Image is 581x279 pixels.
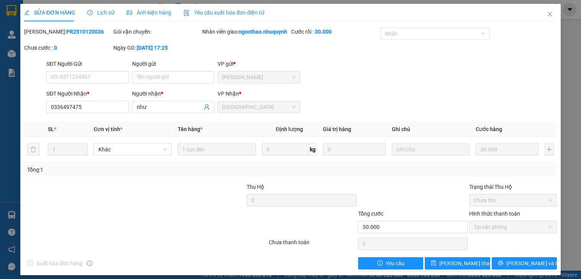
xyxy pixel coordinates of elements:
span: VP Nhận [218,91,239,97]
span: Ảnh kiện hàng [127,10,171,16]
span: Chưa thu [474,195,552,206]
button: save[PERSON_NAME] thay đổi [425,257,490,269]
div: [PERSON_NAME]: [24,28,111,36]
span: Phan Rang [222,71,295,83]
span: [PERSON_NAME] thay đổi [439,259,501,268]
button: delete [27,143,39,156]
div: Chưa cước : [24,44,111,52]
button: exclamation-circleYêu cầu [358,257,423,269]
span: Tổng cước [358,211,383,217]
span: clock-circle [87,10,93,15]
b: ngocthao.nhuquynh [239,29,287,35]
label: Hình thức thanh toán [469,211,520,217]
div: Cước rồi : [291,28,378,36]
input: Ghi Chú [392,143,470,156]
div: SĐT Người Gửi [46,60,129,68]
input: VD: Bàn, Ghế [178,143,255,156]
span: Thu Hộ [247,184,264,190]
span: close [547,11,553,17]
span: user-add [204,104,210,110]
div: Chưa thanh toán [268,238,357,251]
input: 0 [323,143,386,156]
span: Xuất hóa đơn hàng [33,259,85,268]
button: printer[PERSON_NAME] và In [492,257,557,269]
b: 30.000 [315,29,332,35]
div: Tổng: 1 [27,165,225,174]
span: Tại văn phòng [474,221,552,233]
div: Người nhận [132,89,214,98]
span: SL [48,126,54,132]
div: VP gửi [218,60,300,68]
span: Khác [98,144,167,155]
div: Ngày GD: [113,44,201,52]
span: SỬA ĐƠN HÀNG [24,10,75,16]
span: Yêu cầu xuất hóa đơn điện tử [183,10,264,16]
span: Đơn vị tính [94,126,123,132]
button: Close [539,4,561,25]
span: picture [127,10,132,15]
span: Cước hàng [476,126,502,132]
th: Ghi chú [389,122,473,137]
div: Gói vận chuyển: [113,28,201,36]
span: Yêu cầu [386,259,404,268]
span: Định lượng [276,126,303,132]
b: 0 [54,45,57,51]
button: plus [545,143,554,156]
b: [DATE] 17:25 [137,45,168,51]
span: info-circle [87,261,92,266]
img: icon [183,10,190,16]
span: Giá trị hàng [323,126,351,132]
span: printer [498,260,503,266]
div: Người gửi [132,60,214,68]
span: Tên hàng [178,126,203,132]
span: Lịch sử [87,10,115,16]
span: edit [24,10,29,15]
span: save [431,260,436,266]
span: kg [309,143,317,156]
span: [PERSON_NAME] và In [506,259,560,268]
span: Sài Gòn [222,101,295,113]
div: Trạng thái Thu Hộ [469,183,556,191]
div: SĐT Người Nhận [46,89,129,98]
div: Nhân viên giao: [202,28,290,36]
input: 0 [476,143,538,156]
span: exclamation-circle [377,260,383,266]
b: PR2510120036 [66,29,104,35]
